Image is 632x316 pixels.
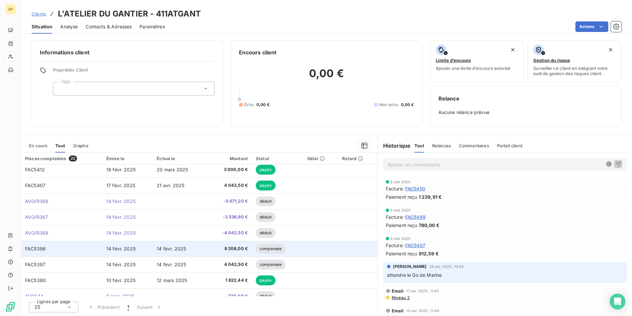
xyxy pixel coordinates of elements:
div: Statut [256,156,300,161]
div: Pièces comptables [25,156,98,161]
span: déduit [256,212,276,222]
span: payée [256,275,276,285]
span: Ajouter une limite d’encours autorisé [436,66,511,71]
span: déduit [256,196,276,206]
span: 1 822,44 € [210,277,248,284]
span: AVR344 [25,293,43,299]
span: FAC5397 [25,262,45,267]
span: Échu [244,102,254,108]
span: AVOIR366 [25,198,48,204]
span: 28 avr. 2025, 10:54 [430,265,464,269]
span: 8 208,00 € [210,245,248,252]
span: Commentaires [459,143,489,148]
h6: Historique [378,142,411,150]
div: Émise le [106,156,149,161]
span: 10 févr. 2025 [106,277,136,283]
div: SP [5,4,16,14]
div: Délai [307,156,334,161]
span: 4 042,50 € [210,182,248,189]
span: FAC5380 [25,277,46,283]
span: -5 671,20 € [210,198,248,205]
span: Relances [432,143,451,148]
span: 10 avr. 2025, 11:44 [406,309,439,313]
span: FAC5396 [25,246,46,251]
span: Analyse [60,23,78,30]
span: 14 févr. 2025 [106,214,136,220]
span: 4 042,50 € [210,261,248,268]
span: Situation [32,23,52,30]
h6: Encours client [239,48,276,56]
span: FAC5407 [405,242,425,249]
button: Limite d’encoursAjouter une limite d’encours autorisé [430,40,524,82]
span: Facture : [386,214,404,220]
span: 5 mai 2025 [390,208,411,212]
span: 14 févr. 2025 [157,262,186,267]
div: Open Intercom Messenger [610,294,625,309]
span: 780,00 € [419,222,439,229]
span: 17 févr. 2025 [106,183,135,188]
span: 14 févr. 2025 [106,198,136,204]
span: Non-échu [379,102,398,108]
span: déduit [256,291,276,301]
span: 1 239,91 € [419,193,442,200]
span: 3 000,00 € [210,166,248,173]
span: Niveau 2 [391,295,410,300]
span: Surveiller ce client en intégrant votre outil de gestion des risques client. [533,66,616,76]
span: Propriétés Client [53,67,215,76]
span: Paramètres [140,23,165,30]
span: Contacts & Adresses [86,23,132,30]
span: 20 [69,156,77,161]
span: Limite d’encours [436,58,471,63]
h3: L'ATELIER DU GANTIER - 411ATGANT [58,8,201,20]
span: Clients [32,11,46,16]
span: 0,00 € [401,102,414,108]
span: Paiement reçu [386,250,417,257]
span: Tout [55,143,65,148]
span: Graphe [73,143,89,148]
span: déduit [256,228,276,238]
span: 17 avr. 2025, 11:43 [406,289,439,293]
span: 1 [127,304,129,310]
span: AVOIR368 [25,230,48,236]
div: Montant [210,156,248,161]
span: 5 mai 2025 [390,180,411,184]
span: 5 mai 2025 [390,237,411,241]
span: 14 févr. 2025 [106,262,136,267]
span: Tout [414,143,424,148]
span: compensée [256,244,286,254]
span: Email [392,288,404,294]
a: Clients [32,11,46,17]
span: -2 536,80 € [210,214,248,220]
span: Portail client [497,143,522,148]
span: -720,00 € [210,293,248,300]
button: 1 [123,300,133,314]
span: 21 avr. 2025 [157,183,184,188]
span: payée [256,181,276,190]
span: FAC5450 [405,185,425,192]
span: 12 mars 2025 [157,277,187,283]
span: Email [392,308,404,313]
button: Précédent [84,300,123,314]
span: Aucune relance prévue [438,109,613,116]
span: 18 févr. 2025 [106,167,136,172]
span: Paiement reçu [386,193,417,200]
span: 20 mars 2025 [157,167,188,172]
span: AVOIR367 [25,214,48,220]
span: 9 janv. 2025 [106,293,134,299]
h6: Relance [438,95,613,102]
span: -4 042,50 € [210,230,248,236]
div: Échue le [157,156,202,161]
button: Actions [575,21,608,32]
img: Logo LeanPay [5,302,16,312]
span: 14 févr. 2025 [106,246,136,251]
h2: 0,00 € [239,67,414,87]
span: Paiement reçu [386,222,417,229]
span: Facture : [386,242,404,249]
span: 25 [35,304,40,310]
span: compensée [256,260,286,270]
span: 0 [238,97,241,102]
span: FAC5412 [25,167,45,172]
button: Gestion du risqueSurveiller ce client en intégrant votre outil de gestion des risques client. [528,40,621,82]
div: Retard [342,156,373,161]
span: FAC5489 [405,214,426,220]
